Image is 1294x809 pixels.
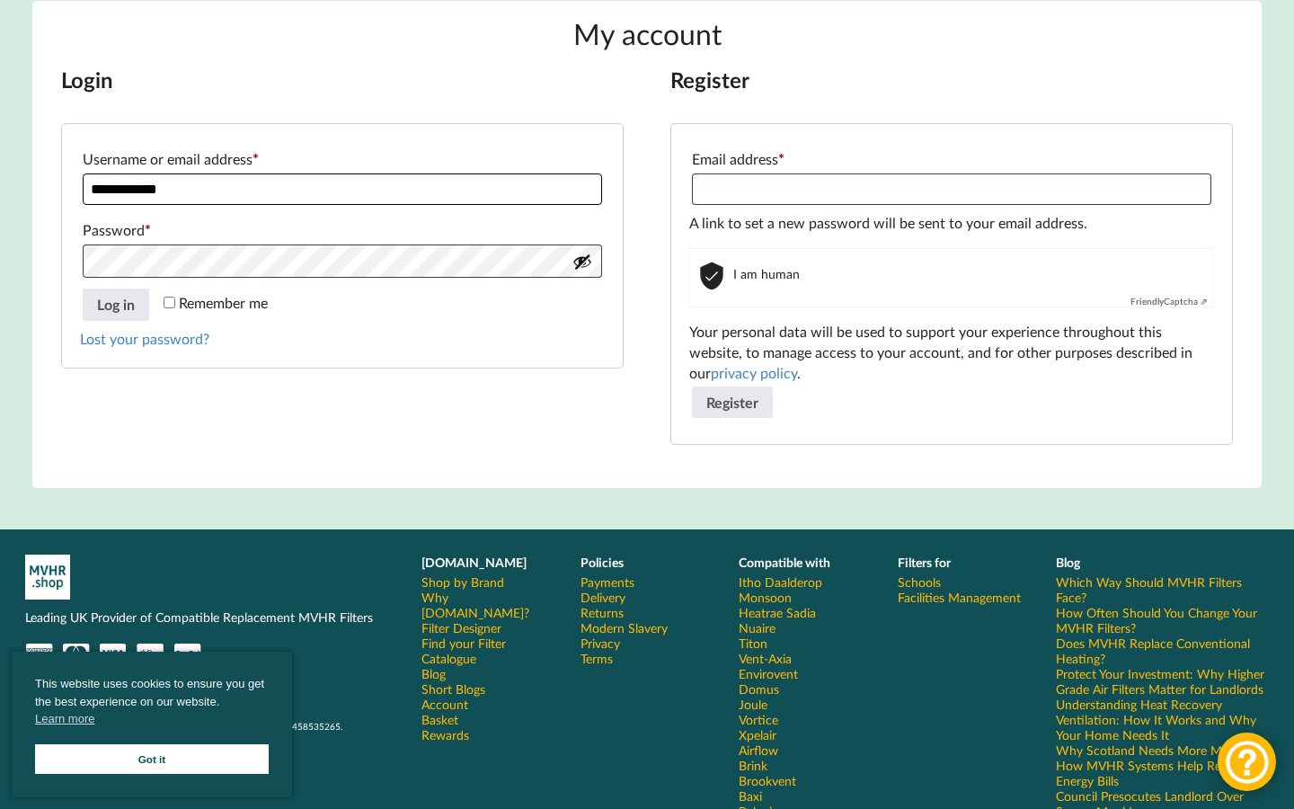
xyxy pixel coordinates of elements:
a: Brink [739,758,767,773]
a: FriendlyCaptcha ⇗ [1130,296,1208,307]
a: Envirovent [739,666,798,681]
a: Lost your password? [80,330,209,347]
a: Rewards [421,727,469,742]
a: Itho Daalderop [739,574,822,590]
a: Titon [739,636,767,651]
a: Short Blogs [421,681,485,697]
b: [DOMAIN_NAME] [421,555,527,570]
a: Terms [581,651,613,666]
b: Compatible with [739,555,830,570]
p: Leading UK Provider of Compatible Replacement MVHR Filters [25,609,396,627]
a: Account [421,697,468,712]
b: Friendly [1130,296,1164,307]
a: Protect Your Investment: Why Higher Grade Air Filters Matter for Landlords [1056,666,1269,697]
button: Log in [83,289,149,321]
a: Facilities Management [898,590,1021,605]
h1: My account [61,15,1233,52]
a: privacy policy [711,364,797,381]
a: How Often Should You Change Your MVHR Filters? [1056,605,1269,636]
a: Monsoon [739,590,792,605]
a: Returns [581,605,624,620]
a: Heatrae Sadia [739,605,816,620]
a: Joule [739,697,767,712]
a: Domus [739,681,779,697]
span: I am human [733,267,1208,282]
a: Why Scotland Needs More MVHR [1056,742,1248,758]
a: Find your Filter [421,636,506,651]
button: Show password [572,252,592,271]
a: Why [DOMAIN_NAME]? [421,590,555,620]
p: A link to set a new password will be sent to your email address. [689,213,1214,234]
a: cookies - Learn more [35,710,94,728]
a: Schools [898,574,941,590]
a: Nuaire [739,620,776,636]
a: Shop by Brand [421,574,504,590]
a: Vortice [739,712,778,727]
a: Modern Slavery [581,620,668,636]
b: Blog [1056,555,1080,570]
a: Does MVHR Replace Conventional Heating? [1056,636,1269,666]
p: Your personal data will be used to support your experience throughout this website, to manage acc... [689,322,1214,384]
a: Vent-Axia [739,651,792,666]
b: Filters for [898,555,951,570]
a: Basket [421,712,458,727]
label: Password [83,216,602,244]
input: Remember me [164,297,175,308]
img: mvhr-inverted.png [25,555,70,600]
a: How MVHR Systems Help Reduce Energy Bills [1056,758,1269,788]
a: Brookvent [739,773,796,788]
h2: Login [61,67,624,94]
div: cookieconsent [12,652,292,797]
b: Policies [581,555,624,570]
a: Xpelair [739,727,776,742]
span: This website uses cookies to ensure you get the best experience on our website. [35,675,269,733]
span: Remember me [179,294,268,311]
a: Airflow [739,742,778,758]
a: Privacy [581,636,620,651]
h2: Register [670,67,1233,94]
label: Username or email address [83,145,602,173]
a: Understanding Heat Recovery Ventilation: How It Works and Why Your Home Needs It [1056,697,1269,742]
a: Blog [421,666,446,681]
a: Which Way Should MVHR Filters Face? [1056,574,1269,605]
a: Filter Designer [421,620,501,636]
a: Payments [581,574,634,590]
a: Got it cookie [35,744,269,774]
a: Delivery [581,590,625,605]
button: Register [692,387,773,419]
a: Baxi [739,788,762,804]
a: Catalogue [421,651,476,666]
label: Email address [692,145,1211,173]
